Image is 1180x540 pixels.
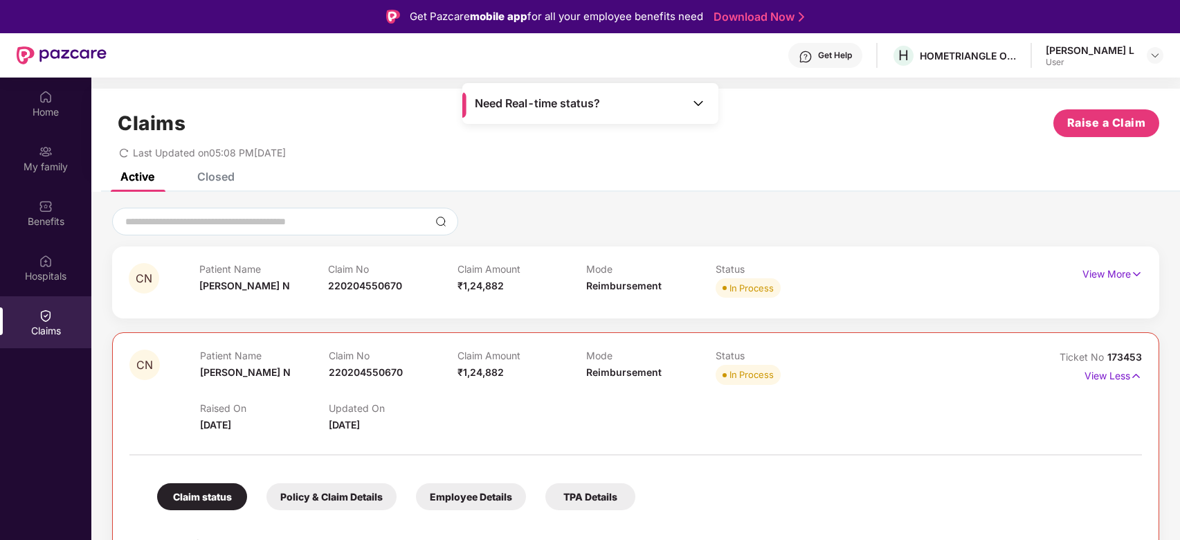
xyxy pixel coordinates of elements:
[136,273,152,285] span: CN
[818,50,852,61] div: Get Help
[586,366,662,378] span: Reimbursement
[39,145,53,159] img: svg+xml;base64,PHN2ZyB3aWR0aD0iMjAiIGhlaWdodD0iMjAiIHZpZXdCb3g9IjAgMCAyMCAyMCIgZmlsbD0ibm9uZSIgeG...
[328,280,402,291] span: 220204550670
[457,263,587,275] p: Claim Amount
[119,147,129,159] span: redo
[435,216,446,227] img: svg+xml;base64,PHN2ZyBpZD0iU2VhcmNoLTMyeDMyIiB4bWxucz0iaHR0cDovL3d3dy53My5vcmcvMjAwMC9zdmciIHdpZH...
[457,350,586,361] p: Claim Amount
[1107,351,1142,363] span: 173453
[197,170,235,183] div: Closed
[716,350,844,361] p: Status
[714,10,800,24] a: Download Now
[586,350,715,361] p: Mode
[470,10,527,23] strong: mobile app
[200,366,291,378] span: [PERSON_NAME] N
[39,309,53,323] img: svg+xml;base64,PHN2ZyBpZD0iQ2xhaW0iIHhtbG5zPSJodHRwOi8vd3d3LnczLm9yZy8yMDAwL3N2ZyIgd2lkdGg9IjIwIi...
[200,350,329,361] p: Patient Name
[1131,267,1143,282] img: svg+xml;base64,PHN2ZyB4bWxucz0iaHR0cDovL3d3dy53My5vcmcvMjAwMC9zdmciIHdpZHRoPSIxNyIgaGVpZ2h0PSIxNy...
[386,10,400,24] img: Logo
[1053,109,1159,137] button: Raise a Claim
[586,263,716,275] p: Mode
[329,366,403,378] span: 220204550670
[39,90,53,104] img: svg+xml;base64,PHN2ZyBpZD0iSG9tZSIgeG1sbnM9Imh0dHA6Ly93d3cudzMub3JnLzIwMDAvc3ZnIiB3aWR0aD0iMjAiIG...
[716,263,845,275] p: Status
[1046,44,1134,57] div: [PERSON_NAME] L
[898,47,909,64] span: H
[457,280,504,291] span: ₹1,24,882
[120,170,154,183] div: Active
[729,281,774,295] div: In Process
[475,96,600,111] span: Need Real-time status?
[1067,114,1146,132] span: Raise a Claim
[729,368,774,381] div: In Process
[39,199,53,213] img: svg+xml;base64,PHN2ZyBpZD0iQmVuZWZpdHMiIHhtbG5zPSJodHRwOi8vd3d3LnczLm9yZy8yMDAwL3N2ZyIgd2lkdGg9Ij...
[199,280,290,291] span: [PERSON_NAME] N
[799,50,813,64] img: svg+xml;base64,PHN2ZyBpZD0iSGVscC0zMngzMiIgeG1sbnM9Imh0dHA6Ly93d3cudzMub3JnLzIwMDAvc3ZnIiB3aWR0aD...
[1084,365,1142,384] p: View Less
[329,350,457,361] p: Claim No
[457,366,504,378] span: ₹1,24,882
[118,111,185,135] h1: Claims
[545,483,635,510] div: TPA Details
[200,419,231,431] span: [DATE]
[1082,263,1143,282] p: View More
[799,10,804,24] img: Stroke
[157,483,247,510] div: Claim status
[329,402,457,414] p: Updated On
[17,46,107,64] img: New Pazcare Logo
[1046,57,1134,68] div: User
[39,254,53,268] img: svg+xml;base64,PHN2ZyBpZD0iSG9zcGl0YWxzIiB4bWxucz0iaHR0cDovL3d3dy53My5vcmcvMjAwMC9zdmciIHdpZHRoPS...
[328,263,457,275] p: Claim No
[1060,351,1107,363] span: Ticket No
[136,359,153,371] span: CN
[691,96,705,110] img: Toggle Icon
[920,49,1017,62] div: HOMETRIANGLE ONLINE SERVICES PRIVATE LIMITED
[329,419,360,431] span: [DATE]
[586,280,662,291] span: Reimbursement
[410,8,703,25] div: Get Pazcare for all your employee benefits need
[199,263,329,275] p: Patient Name
[266,483,397,510] div: Policy & Claim Details
[133,147,286,159] span: Last Updated on 05:08 PM[DATE]
[416,483,526,510] div: Employee Details
[200,402,329,414] p: Raised On
[1150,50,1161,61] img: svg+xml;base64,PHN2ZyBpZD0iRHJvcGRvd24tMzJ4MzIiIHhtbG5zPSJodHRwOi8vd3d3LnczLm9yZy8yMDAwL3N2ZyIgd2...
[1130,368,1142,384] img: svg+xml;base64,PHN2ZyB4bWxucz0iaHR0cDovL3d3dy53My5vcmcvMjAwMC9zdmciIHdpZHRoPSIxNyIgaGVpZ2h0PSIxNy...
